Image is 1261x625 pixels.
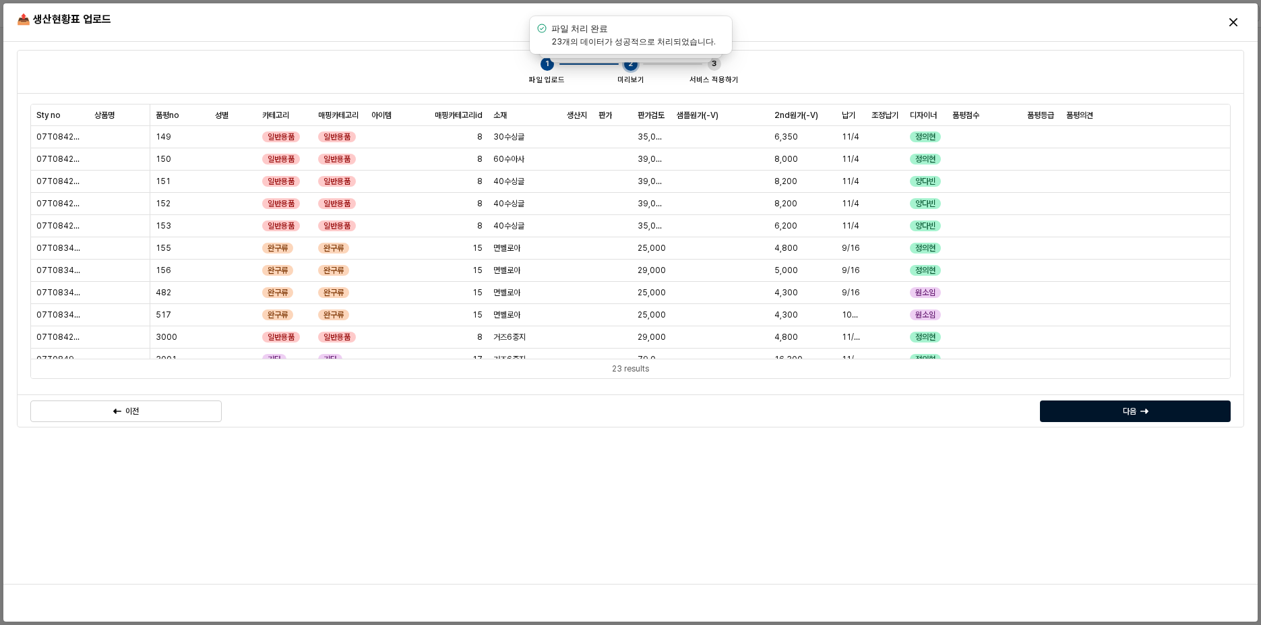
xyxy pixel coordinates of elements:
span: 일반용품 [324,220,350,231]
span: 판가검토 [638,110,665,121]
span: 07T084204 [36,332,84,343]
span: 정의현 [915,154,935,165]
span: 일반용품 [324,198,350,209]
span: 9/16 [842,243,860,254]
span: 거즈6중지 [493,332,526,343]
span: 상품명 [94,110,115,121]
span: 완구류 [324,243,344,254]
div: 미리보기 [617,74,644,86]
span: 완구류 [324,265,344,276]
div: Table toolbar [31,359,1230,378]
span: 9/16 [842,265,860,276]
span: 39,000 [638,154,666,165]
li: 미리보기 [559,55,643,86]
span: 15 [472,243,483,254]
span: 3000 [156,332,177,343]
span: 8,200 [774,176,797,187]
span: 4,300 [774,287,798,298]
span: 카테고리 [262,110,289,121]
span: 완구류 [268,287,288,298]
span: 8 [477,131,483,142]
span: 일반용품 [268,332,295,343]
span: 07T084202 [36,176,84,187]
span: 25,000 [638,309,666,320]
div: 파일 업로드 [529,74,565,86]
span: 6,350 [774,131,798,142]
span: 17 [472,354,483,365]
div: 3 [708,57,721,71]
span: 품평점수 [952,110,979,121]
span: 6,200 [774,220,797,231]
label: 23개의 데이터가 성공적으로 처리되었습니다. [551,36,716,47]
span: 152 [156,198,171,209]
div: success [535,22,549,35]
span: 일반용품 [324,154,350,165]
span: 일반용품 [268,198,295,209]
span: 29,000 [638,265,666,276]
span: 8 [477,220,483,231]
span: 납기 [842,110,855,121]
span: 39,000 [638,176,666,187]
span: 일반용품 [268,220,295,231]
span: 35,000 [638,220,666,231]
span: 2nd원가(-V) [774,110,818,121]
span: 8 [477,198,483,209]
span: 8 [477,154,483,165]
span: 8 [477,176,483,187]
span: 성별 [215,110,228,121]
span: 정의현 [915,243,935,254]
span: 07T083403 [36,309,84,320]
span: 품평등급 [1027,110,1054,121]
span: 60수아사 [493,154,524,165]
span: 정의현 [915,354,935,365]
span: 149 [156,131,171,142]
span: 11/4 [842,198,859,209]
span: 정의현 [915,131,935,142]
span: 일반용품 [324,332,350,343]
span: 일반용품 [324,131,350,142]
span: 면벨로아 [493,309,520,320]
span: 생산지 [567,110,587,121]
span: 샘플원가(-V) [677,110,718,121]
span: 아이템 [371,110,392,121]
span: 07T084201 [36,131,84,142]
span: 482 [156,287,171,298]
span: 11/4 [842,220,859,231]
span: 25,000 [638,287,666,298]
div: 1 [541,57,554,71]
button: 이전 [30,400,222,422]
span: 소재 [493,110,507,121]
span: 일반용품 [268,154,295,165]
span: 11/4 [842,154,859,165]
span: 완구류 [324,309,344,320]
span: 일반용품 [268,176,295,187]
span: 11/25 [842,354,861,365]
span: 기타 [324,354,337,365]
span: 양다빈 [915,220,935,231]
span: 39,000 [638,198,666,209]
span: 8,200 [774,198,797,209]
span: 07T083481 [36,265,84,276]
span: 40수싱글 [493,220,524,231]
span: 15 [472,309,483,320]
span: 면벨로아 [493,243,520,254]
span: 40수싱글 [493,176,524,187]
span: 11/4 [842,131,859,142]
span: 양다빈 [915,198,935,209]
div: 23 results [612,362,649,376]
span: 조정납기 [871,110,898,121]
ol: Steps [521,55,740,86]
span: 기타 [268,354,281,365]
span: 매핑카테고리 [318,110,359,121]
span: 8,000 [774,154,798,165]
span: 150 [156,154,171,165]
span: 151 [156,176,171,187]
span: 완구류 [268,309,288,320]
span: 4,800 [774,243,798,254]
span: 9/16 [842,287,860,298]
span: 07T084901 [36,354,84,365]
span: 07T083401 [36,243,84,254]
span: 156 [156,265,171,276]
span: 07T084281 [36,154,84,165]
span: 11/4 [842,176,859,187]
